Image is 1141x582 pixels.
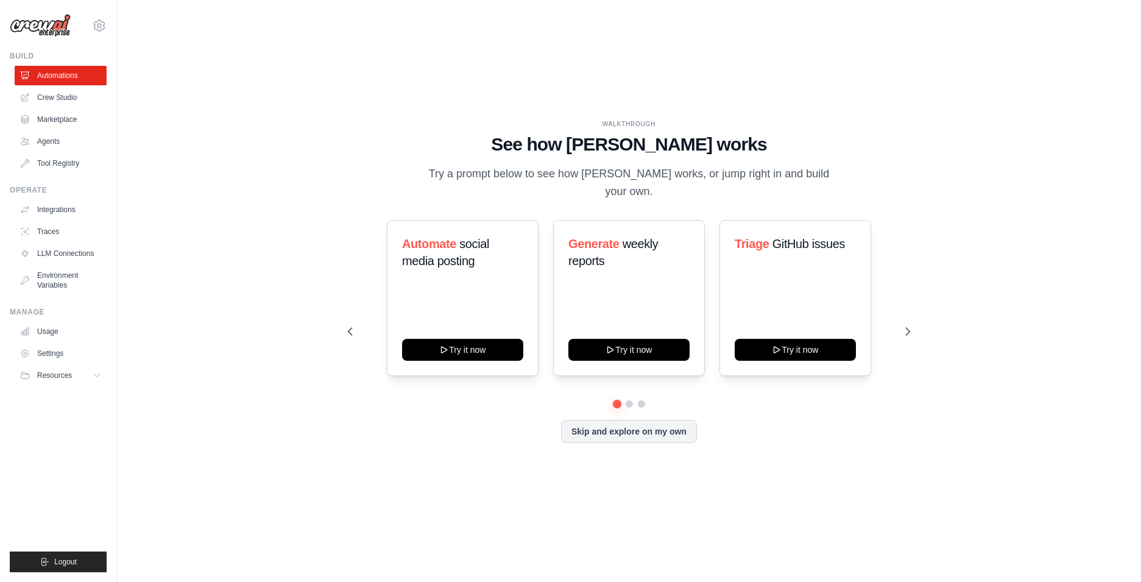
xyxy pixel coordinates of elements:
a: LLM Connections [15,244,107,263]
a: Settings [15,344,107,363]
span: Triage [735,237,769,250]
span: Logout [54,557,77,567]
a: Usage [15,322,107,341]
div: Build [10,51,107,61]
div: Manage [10,307,107,317]
span: Generate [568,237,620,250]
span: Automate [402,237,456,250]
button: Try it now [402,339,523,361]
span: GitHub issues [772,237,845,250]
div: WALKTHROUGH [348,119,910,129]
button: Try it now [735,339,856,361]
a: Integrations [15,200,107,219]
a: Marketplace [15,110,107,129]
a: Agents [15,132,107,151]
span: Resources [37,371,72,380]
div: Operate [10,185,107,195]
button: Try it now [568,339,690,361]
button: Logout [10,552,107,572]
button: Skip and explore on my own [561,420,697,443]
a: Traces [15,222,107,241]
a: Tool Registry [15,154,107,173]
p: Try a prompt below to see how [PERSON_NAME] works, or jump right in and build your own. [425,165,834,201]
h1: See how [PERSON_NAME] works [348,133,910,155]
a: Automations [15,66,107,85]
a: Environment Variables [15,266,107,295]
a: Crew Studio [15,88,107,107]
button: Resources [15,366,107,385]
img: Logo [10,14,71,37]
